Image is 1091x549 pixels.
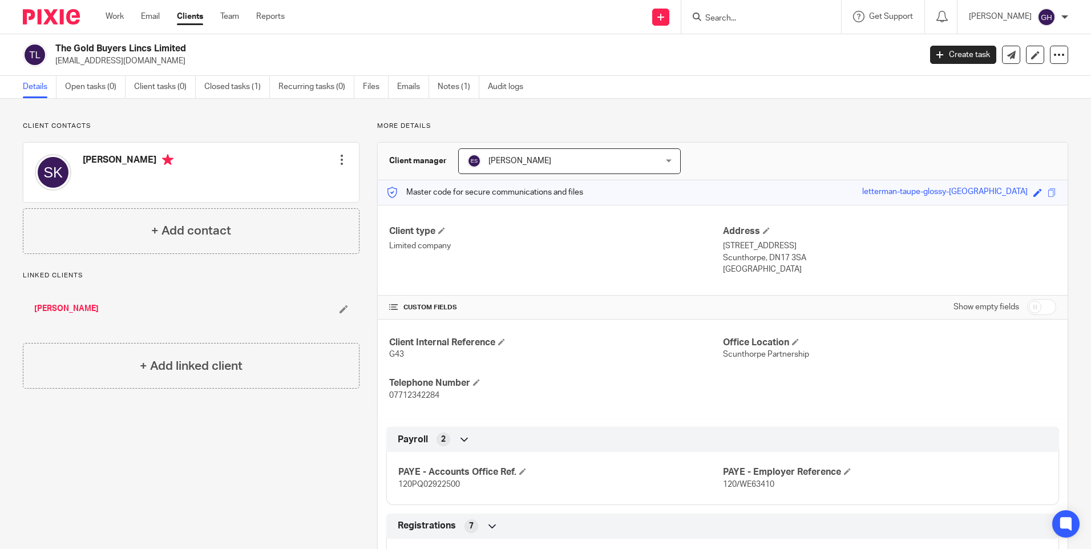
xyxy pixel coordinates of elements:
h3: Client manager [389,155,447,167]
p: [GEOGRAPHIC_DATA] [723,264,1056,275]
p: Client contacts [23,122,359,131]
img: svg%3E [467,154,481,168]
a: Closed tasks (1) [204,76,270,98]
span: Registrations [398,520,456,532]
a: Team [220,11,239,22]
p: Scunthorpe, DN17 3SA [723,252,1056,264]
a: Audit logs [488,76,532,98]
span: [PERSON_NAME] [488,157,551,165]
label: Show empty fields [953,301,1019,313]
span: 120/WE63410 [723,481,774,489]
span: 7 [469,520,474,532]
a: Notes (1) [438,76,479,98]
a: [PERSON_NAME] [34,303,99,314]
h2: The Gold Buyers Lincs Limited [55,43,741,55]
img: Pixie [23,9,80,25]
a: Work [106,11,124,22]
img: svg%3E [23,43,47,67]
p: [EMAIL_ADDRESS][DOMAIN_NAME] [55,55,913,67]
p: More details [377,122,1068,131]
a: Email [141,11,160,22]
span: G43 [389,350,404,358]
h4: PAYE - Accounts Office Ref. [398,466,722,478]
a: Details [23,76,56,98]
span: 120PQ02922500 [398,481,460,489]
span: 07712342284 [389,391,439,399]
a: Open tasks (0) [65,76,126,98]
p: Master code for secure communications and files [386,187,583,198]
h4: Office Location [723,337,1056,349]
a: Emails [397,76,429,98]
p: Limited company [389,240,722,252]
p: Linked clients [23,271,359,280]
span: Get Support [869,13,913,21]
h4: [PERSON_NAME] [83,154,173,168]
a: Reports [256,11,285,22]
a: Create task [930,46,996,64]
h4: Telephone Number [389,377,722,389]
p: [PERSON_NAME] [969,11,1032,22]
p: [STREET_ADDRESS] [723,240,1056,252]
img: svg%3E [35,154,71,191]
i: Primary [162,154,173,165]
img: svg%3E [1037,8,1056,26]
a: Clients [177,11,203,22]
span: 2 [441,434,446,445]
span: Payroll [398,434,428,446]
a: Client tasks (0) [134,76,196,98]
h4: + Add contact [151,222,231,240]
h4: Client Internal Reference [389,337,722,349]
h4: PAYE - Employer Reference [723,466,1047,478]
a: Recurring tasks (0) [278,76,354,98]
span: Scunthorpe Partnership [723,350,809,358]
h4: CUSTOM FIELDS [389,303,722,312]
input: Search [704,14,807,24]
h4: + Add linked client [140,357,243,375]
h4: Client type [389,225,722,237]
a: Files [363,76,389,98]
div: letterman-taupe-glossy-[GEOGRAPHIC_DATA] [862,186,1028,199]
h4: Address [723,225,1056,237]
